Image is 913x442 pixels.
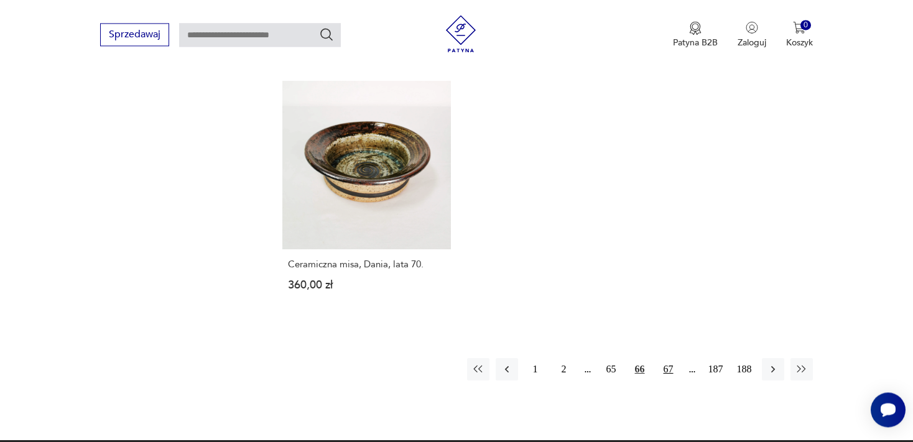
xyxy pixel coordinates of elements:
[673,21,718,48] button: Patyna B2B
[100,31,169,40] a: Sprzedawaj
[442,15,480,52] img: Patyna - sklep z meblami i dekoracjami vintage
[288,259,445,270] h3: Ceramiczna misa, Dania, lata 70.
[657,358,680,380] button: 67
[738,37,766,48] p: Zaloguj
[738,21,766,48] button: Zaloguj
[629,358,651,380] button: 66
[282,81,451,315] a: Ceramiczna misa, Dania, lata 70.Ceramiczna misa, Dania, lata 70.360,00 zł
[733,358,756,380] button: 188
[705,358,727,380] button: 187
[100,23,169,46] button: Sprzedawaj
[288,280,445,290] p: 360,00 zł
[524,358,547,380] button: 1
[673,37,718,48] p: Patyna B2B
[319,27,334,42] button: Szukaj
[553,358,575,380] button: 2
[786,37,813,48] p: Koszyk
[746,21,758,34] img: Ikonka użytkownika
[793,21,805,34] img: Ikona koszyka
[689,21,702,35] img: Ikona medalu
[673,21,718,48] a: Ikona medaluPatyna B2B
[871,392,906,427] iframe: Smartsupp widget button
[600,358,623,380] button: 65
[800,20,811,30] div: 0
[786,21,813,48] button: 0Koszyk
